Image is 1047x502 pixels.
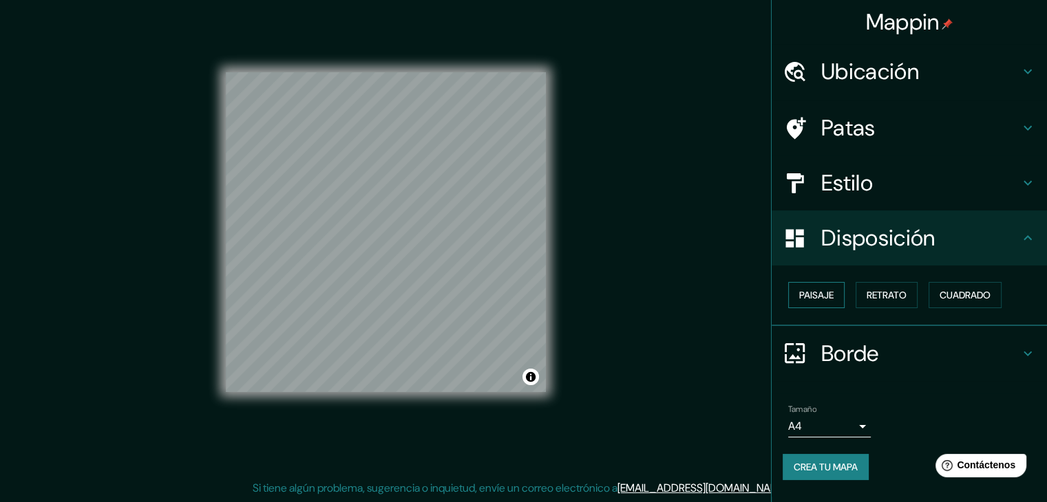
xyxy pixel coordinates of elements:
font: Estilo [821,168,873,197]
div: Borde [772,326,1047,381]
font: Tamaño [788,404,816,415]
div: A4 [788,415,871,437]
div: Estilo [772,155,1047,210]
font: A4 [788,419,802,433]
font: Borde [821,339,879,368]
button: Paisaje [788,282,845,308]
font: Disposición [821,223,935,252]
button: Crea tu mapa [783,454,869,480]
iframe: Lanzador de widgets de ayuda [924,448,1032,487]
button: Activar o desactivar atribución [522,369,539,385]
font: Si tiene algún problema, sugerencia o inquietud, envíe un correo electrónico a [253,481,617,495]
canvas: Mapa [226,72,546,392]
font: Patas [821,113,876,142]
font: Crea tu mapa [794,461,858,473]
div: Ubicación [772,44,1047,99]
font: Retrato [867,289,907,301]
div: Disposición [772,210,1047,265]
font: Ubicación [821,57,919,86]
font: Paisaje [799,289,834,301]
img: pin-icon.png [942,19,953,30]
button: Retrato [856,282,918,308]
button: Cuadrado [929,282,1002,308]
font: Mappin [866,8,940,36]
font: Cuadrado [940,289,991,301]
a: [EMAIL_ADDRESS][DOMAIN_NAME] [617,481,787,495]
div: Patas [772,100,1047,155]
